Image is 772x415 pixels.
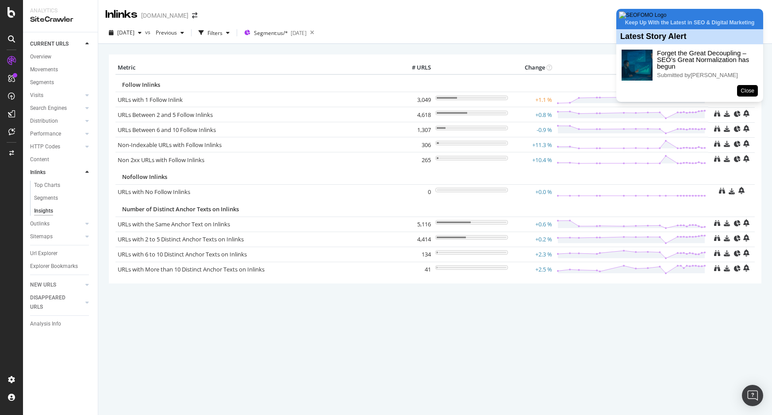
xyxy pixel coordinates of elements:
a: Movements [30,65,92,74]
span: 2025 Oct. 6th [117,29,134,36]
div: Url Explorer [30,249,58,258]
div: Insights [34,206,53,216]
div: bell-plus [743,140,749,147]
a: Visits [30,91,83,100]
a: Non-Indexable URLs with Follow Inlinks [118,141,222,149]
td: +0.0 % [510,184,554,199]
span: Segment: us/* [254,29,288,37]
td: +0.2 % [510,232,554,247]
div: arrow-right-arrow-left [192,12,197,19]
div: CURRENT URLS [30,39,69,49]
a: URLs Between 2 and 5 Follow Inlinks [118,111,213,119]
div: Segments [30,78,54,87]
button: [DATE] [105,26,145,40]
div: Outlinks [30,219,50,229]
td: +11.3 % [510,137,554,152]
div: bell-plus [738,187,745,194]
div: Inlinks [105,7,138,22]
a: Inlinks [30,168,83,177]
th: Trend [554,61,708,74]
td: +2.3 % [510,247,554,262]
a: URLs with 2 to 5 Distinct Anchor Texts on Inlinks [118,235,244,243]
div: bell-plus [743,219,749,226]
td: 306 [398,137,433,152]
div: Inlinks [30,168,46,177]
div: Overview [30,52,51,62]
div: Analysis Info [30,319,61,329]
div: Open Intercom Messenger [742,385,763,406]
div: bell-plus [743,125,749,132]
div: Content [30,155,49,164]
button: Segment:us/*[DATE] [241,26,307,40]
a: DISAPPEARED URLS [30,293,83,312]
div: NEW URLS [30,280,56,290]
a: URLs with 6 to 10 Distinct Anchor Texts on Inlinks [118,250,247,258]
div: HTTP Codes [30,142,60,151]
div: bell-plus [743,110,749,117]
a: Performance [30,129,83,139]
th: # URLS [398,61,433,74]
span: Nofollow Inlinks [122,173,167,181]
div: Analytics [30,7,91,15]
a: NEW URLS [30,280,83,290]
a: HTTP Codes [30,142,83,151]
a: Search Engines [30,104,83,113]
div: bell-plus [743,234,749,241]
a: Content [30,155,92,164]
a: URLs with the Same Anchor Text on Inlinks [118,220,230,228]
a: Overview [30,52,92,62]
div: bell-plus [743,155,749,162]
td: +0.6 % [510,217,554,232]
td: 41 [398,262,433,277]
div: Filters [207,29,223,37]
button: Previous [152,26,188,40]
a: Analysis Info [30,319,92,329]
td: 5,116 [398,217,433,232]
div: Search Engines [30,104,67,113]
th: Metric [115,61,398,74]
a: Segments [30,78,92,87]
th: Change [510,61,554,74]
td: 4,414 [398,232,433,247]
td: 265 [398,152,433,167]
td: 134 [398,247,433,262]
a: URLs with No Follow Inlinks [118,188,190,196]
div: SiteCrawler [30,15,91,25]
div: Sitemaps [30,232,53,241]
span: Follow Inlinks [122,81,160,89]
a: URLs with 1 Follow Inlink [118,96,183,104]
div: Movements [30,65,58,74]
td: 4,618 [398,107,433,122]
a: CURRENT URLS [30,39,83,49]
div: DISAPPEARED URLS [30,293,75,312]
div: Distribution [30,116,58,126]
div: [DATE] [291,29,307,37]
button: Filters [195,26,233,40]
a: Outlinks [30,219,83,229]
div: Visits [30,91,43,100]
td: +2.5 % [510,262,554,277]
div: Segments [34,194,58,203]
td: +0.8 % [510,107,554,122]
a: Insights [34,206,92,216]
a: Sitemaps [30,232,83,241]
td: 1,307 [398,122,433,137]
td: +10.4 % [510,152,554,167]
a: Distribution [30,116,83,126]
a: Segments [34,194,92,203]
div: Explorer Bookmarks [30,262,78,271]
td: 0 [398,184,433,199]
td: +1.1 % [510,92,554,107]
div: bell-plus [743,249,749,256]
a: URLs Between 6 and 10 Follow Inlinks [118,126,216,134]
span: Number of Distinct Anchor Texts on Inlinks [122,205,239,213]
a: Explorer Bookmarks [30,262,92,271]
a: Top Charts [34,181,92,190]
span: vs [145,28,152,36]
a: Url Explorer [30,249,92,258]
a: URLs with More than 10 Distinct Anchor Texts on Inlinks [118,265,265,273]
a: Non 2xx URLs with Follow Inlinks [118,156,204,164]
div: Performance [30,129,61,139]
div: [DOMAIN_NAME] [141,11,188,20]
div: Top Charts [34,181,60,190]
